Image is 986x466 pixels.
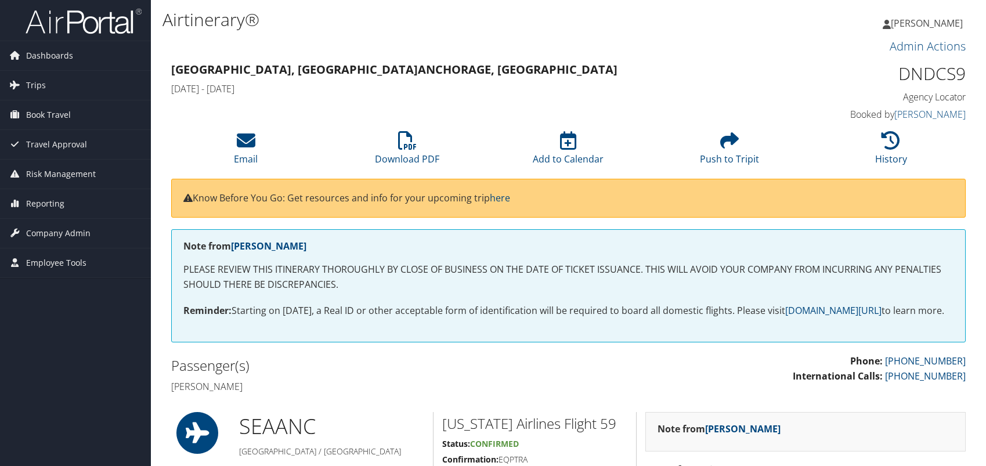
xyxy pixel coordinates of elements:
[793,370,883,382] strong: International Calls:
[183,191,954,206] p: Know Before You Go: Get resources and info for your upcoming trip
[470,438,519,449] span: Confirmed
[375,138,439,165] a: Download PDF
[26,130,87,159] span: Travel Approval
[885,355,966,367] a: [PHONE_NUMBER]
[171,82,763,95] h4: [DATE] - [DATE]
[183,240,306,252] strong: Note from
[780,62,966,86] h1: DNDCS9
[883,6,974,41] a: [PERSON_NAME]
[780,91,966,103] h4: Agency Locator
[658,422,781,435] strong: Note from
[171,356,560,375] h2: Passenger(s)
[891,17,963,30] span: [PERSON_NAME]
[26,100,71,129] span: Book Travel
[162,8,704,32] h1: Airtinerary®
[780,108,966,121] h4: Booked by
[183,304,954,319] p: Starting on [DATE], a Real ID or other acceptable form of identification will be required to boar...
[239,412,425,441] h1: SEA ANC
[26,8,142,35] img: airportal-logo.png
[785,304,882,317] a: [DOMAIN_NAME][URL]
[894,108,966,121] a: [PERSON_NAME]
[533,138,604,165] a: Add to Calendar
[234,138,258,165] a: Email
[26,160,96,189] span: Risk Management
[26,41,73,70] span: Dashboards
[875,138,907,165] a: History
[442,414,627,434] h2: [US_STATE] Airlines Flight 59
[171,62,617,77] strong: [GEOGRAPHIC_DATA], [GEOGRAPHIC_DATA] Anchorage, [GEOGRAPHIC_DATA]
[26,189,64,218] span: Reporting
[26,71,46,100] span: Trips
[885,370,966,382] a: [PHONE_NUMBER]
[171,380,560,393] h4: [PERSON_NAME]
[705,422,781,435] a: [PERSON_NAME]
[890,38,966,54] a: Admin Actions
[26,219,91,248] span: Company Admin
[183,262,954,292] p: PLEASE REVIEW THIS ITINERARY THOROUGHLY BY CLOSE OF BUSINESS ON THE DATE OF TICKET ISSUANCE. THIS...
[239,446,425,457] h5: [GEOGRAPHIC_DATA] / [GEOGRAPHIC_DATA]
[183,304,232,317] strong: Reminder:
[850,355,883,367] strong: Phone:
[490,192,510,204] a: here
[442,438,470,449] strong: Status:
[442,454,499,465] strong: Confirmation:
[231,240,306,252] a: [PERSON_NAME]
[26,248,86,277] span: Employee Tools
[700,138,759,165] a: Push to Tripit
[442,454,627,465] h5: EQPTRA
